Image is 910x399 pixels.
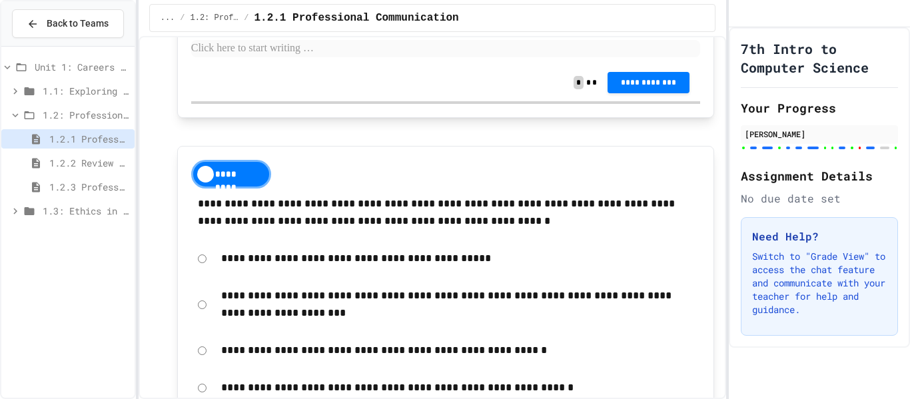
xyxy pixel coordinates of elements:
[191,13,239,23] span: 1.2: Professional Communication
[49,132,129,146] span: 1.2.1 Professional Communication
[43,204,129,218] span: 1.3: Ethics in Computing
[49,156,129,170] span: 1.2.2 Review - Professional Communication
[741,39,898,77] h1: 7th Intro to Computer Science
[752,250,887,316] p: Switch to "Grade View" to access the chat feature and communicate with your teacher for help and ...
[161,13,175,23] span: ...
[180,13,185,23] span: /
[745,128,894,140] div: [PERSON_NAME]
[43,108,129,122] span: 1.2: Professional Communication
[43,84,129,98] span: 1.1: Exploring CS Careers
[741,167,898,185] h2: Assignment Details
[741,99,898,117] h2: Your Progress
[254,10,458,26] span: 1.2.1 Professional Communication
[35,60,129,74] span: Unit 1: Careers & Professionalism
[47,17,109,31] span: Back to Teams
[12,9,124,38] button: Back to Teams
[49,180,129,194] span: 1.2.3 Professional Communication Challenge
[741,191,898,206] div: No due date set
[244,13,248,23] span: /
[752,228,887,244] h3: Need Help?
